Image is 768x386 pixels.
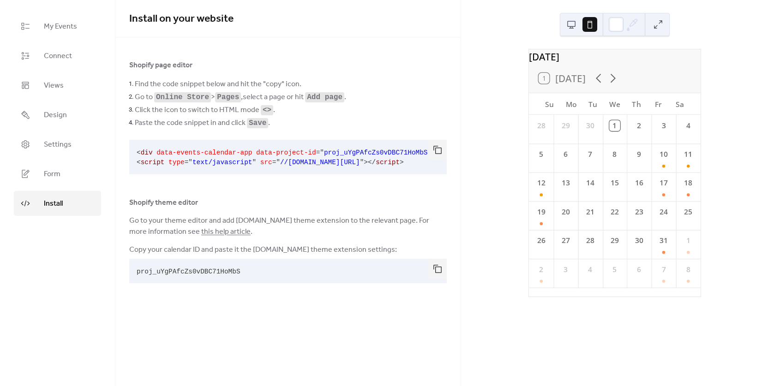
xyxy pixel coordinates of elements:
div: Th [625,93,647,115]
span: " [320,149,324,156]
div: 28 [536,120,546,131]
div: 17 [658,178,669,189]
div: 26 [536,235,546,246]
div: 2 [634,120,644,131]
div: 20 [560,207,571,217]
a: Settings [14,132,101,157]
span: text/javascript [192,159,252,166]
span: My Events [44,21,77,32]
div: Su [539,93,560,115]
div: 6 [560,149,571,160]
span: Install [44,198,63,209]
div: 10 [658,149,669,160]
a: this help article [201,225,251,239]
div: 30 [585,120,595,131]
code: Pages [217,93,239,101]
span: Settings [44,139,72,150]
span: </ [368,159,376,166]
span: proj_uYgPAfcZs0vDBC71HoMbS [324,149,428,156]
a: Views [14,73,101,98]
span: Click the icon to switch to HTML mode . [135,105,275,116]
div: 8 [683,264,693,275]
span: src [260,159,272,166]
div: Sa [669,93,691,115]
code: Save [249,119,266,127]
code: Online Store [156,93,209,101]
span: = [316,149,320,156]
div: 21 [585,207,595,217]
div: 6 [634,264,644,275]
span: > [364,159,368,166]
span: Shopify page editor [129,60,192,71]
span: data-events-calendar-app [156,149,252,156]
div: 5 [536,149,546,160]
div: 13 [560,178,571,189]
a: Install [14,191,101,216]
div: 4 [585,264,595,275]
div: 24 [658,207,669,217]
div: 5 [609,264,620,275]
div: 23 [634,207,644,217]
span: Connect [44,51,72,62]
div: 3 [658,120,669,131]
div: 4 [683,120,693,131]
span: Copy your calendar ID and paste it the [DOMAIN_NAME] theme extension settings: [129,244,397,255]
div: 3 [560,264,571,275]
span: Go to > , select a page or hit . [135,92,346,103]
span: type [168,159,185,166]
span: < [137,159,141,166]
span: proj_uYgPAfcZs0vDBC71HoMbS [137,268,240,275]
a: Design [14,102,101,127]
div: 7 [658,264,669,275]
span: Views [44,80,64,91]
div: 1 [609,120,620,131]
span: Find the code snippet below and hit the "copy" icon. [135,79,301,90]
span: < [137,149,141,156]
span: data-project-id [256,149,316,156]
span: script [141,159,165,166]
div: We [604,93,625,115]
span: Go to your theme editor and add [DOMAIN_NAME] theme extension to the relevant page. For more info... [129,215,447,238]
a: Form [14,161,101,186]
span: > [400,159,404,166]
span: Install on your website [129,9,234,29]
a: Connect [14,43,101,68]
div: 27 [560,235,571,246]
div: 14 [585,178,595,189]
div: 9 [634,149,644,160]
div: Mo [560,93,582,115]
div: 16 [634,178,644,189]
span: " [188,159,192,166]
span: " [360,159,364,166]
div: 12 [536,178,546,189]
code: Add page [307,93,342,101]
span: //[DOMAIN_NAME][URL] [280,159,360,166]
span: " [252,159,256,166]
div: [DATE] [529,49,701,64]
div: 11 [683,149,693,160]
div: 30 [634,235,644,246]
div: 25 [683,207,693,217]
a: My Events [14,14,101,39]
div: 7 [585,149,595,160]
span: Shopify theme editor [129,197,198,208]
div: 2 [536,264,546,275]
div: 28 [585,235,595,246]
div: Tu [582,93,604,115]
span: Paste the code snippet in and click . [135,118,270,129]
div: Fr [647,93,669,115]
div: 18 [683,178,693,189]
div: 31 [658,235,669,246]
span: " [427,149,432,156]
span: " [276,159,280,166]
div: 8 [609,149,620,160]
span: Design [44,110,67,121]
span: = [185,159,189,166]
div: 1 [683,235,693,246]
div: 29 [560,120,571,131]
div: 19 [536,207,546,217]
span: script [376,159,400,166]
div: 15 [609,178,620,189]
span: = [272,159,276,166]
code: <> [263,106,271,114]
